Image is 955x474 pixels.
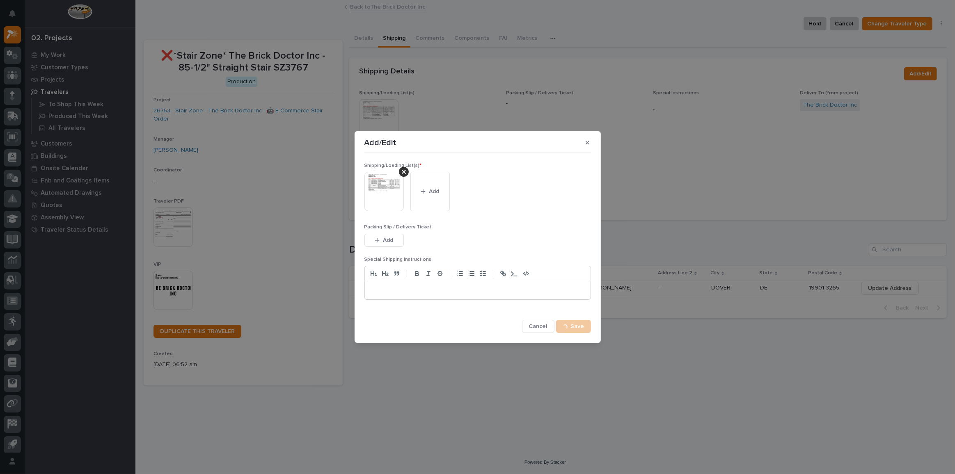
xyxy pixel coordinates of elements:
span: Save [571,323,584,330]
button: Add [410,172,450,211]
span: Packing Slip / Delivery Ticket [364,225,432,230]
button: Cancel [522,320,554,333]
span: Add [429,188,439,195]
button: Add [364,234,404,247]
span: Shipping/Loading List(s) [364,163,422,168]
button: Save [556,320,591,333]
span: Special Shipping Instructions [364,257,432,262]
span: Cancel [529,323,547,330]
span: Add [383,237,393,244]
p: Add/Edit [364,138,396,148]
